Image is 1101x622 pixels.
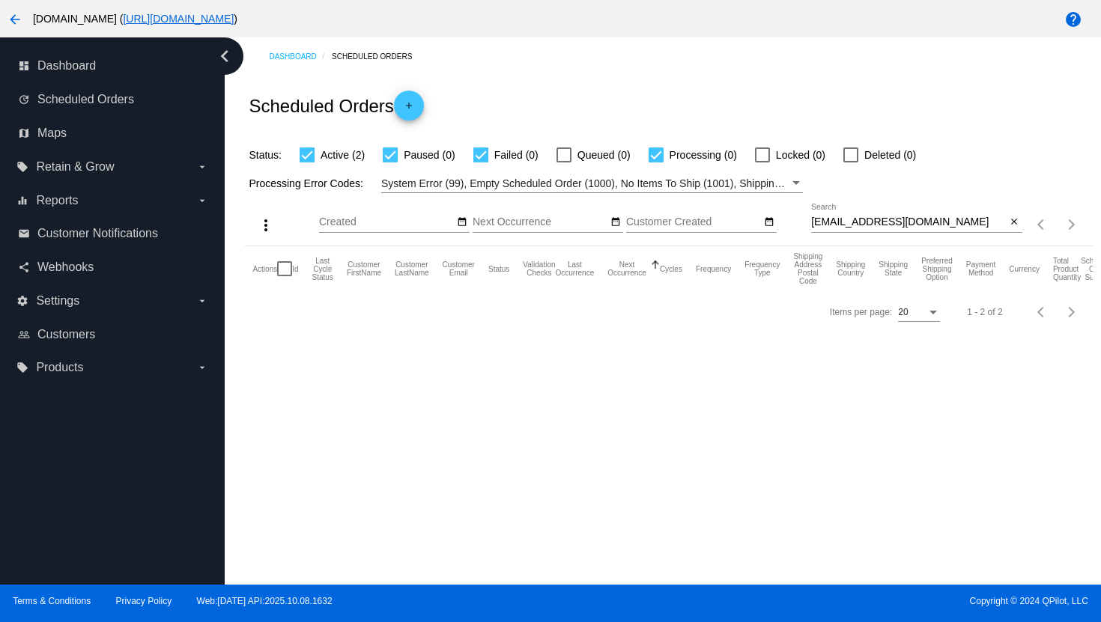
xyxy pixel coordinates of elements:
span: Maps [37,126,67,140]
a: Dashboard [269,45,332,68]
button: Next page [1057,297,1087,327]
mat-icon: date_range [610,216,621,228]
span: 20 [898,307,908,317]
mat-select: Filter by Processing Error Codes [381,174,803,193]
i: map [18,127,30,139]
span: [DOMAIN_NAME] ( ) [33,13,237,25]
a: share Webhooks [18,255,208,279]
mat-icon: arrow_back [6,10,24,28]
button: Change sorting for LastProcessingCycleId [312,257,333,281]
button: Change sorting for Frequency [696,264,731,273]
h2: Scheduled Orders [249,91,423,121]
mat-select: Items per page: [898,308,940,318]
a: [URL][DOMAIN_NAME] [123,13,234,25]
button: Clear [1007,215,1022,231]
span: Processing Error Codes: [249,177,363,189]
span: Paused (0) [404,146,455,164]
div: 1 - 2 of 2 [967,307,1002,317]
button: Change sorting for CustomerLastName [395,260,429,277]
input: Customer Created [626,216,761,228]
span: Processing (0) [670,146,737,164]
mat-icon: date_range [457,216,467,228]
a: update Scheduled Orders [18,88,208,112]
i: settings [16,295,28,307]
button: Previous page [1027,297,1057,327]
span: Products [36,361,83,374]
i: arrow_drop_down [196,161,208,173]
button: Change sorting for ShippingCountry [836,260,865,277]
a: Scheduled Orders [332,45,425,68]
mat-header-cell: Total Product Quantity [1053,246,1081,291]
i: equalizer [16,195,28,207]
button: Change sorting for Status [488,264,509,273]
button: Change sorting for PreferredShippingOption [921,257,953,281]
i: dashboard [18,60,30,72]
mat-header-cell: Validation Checks [523,246,555,291]
button: Change sorting for FrequencyType [744,260,780,277]
mat-icon: close [1009,216,1019,228]
button: Change sorting for CurrencyIso [1009,264,1040,273]
button: Change sorting for ShippingPostcode [793,252,822,285]
a: Privacy Policy [116,596,172,606]
button: Change sorting for LastOccurrenceUtc [556,260,595,277]
button: Change sorting for CustomerEmail [443,260,475,277]
i: arrow_drop_down [196,295,208,307]
mat-header-cell: Actions [252,246,277,291]
i: arrow_drop_down [196,195,208,207]
i: share [18,261,30,273]
i: local_offer [16,161,28,173]
button: Change sorting for Id [292,264,298,273]
button: Previous page [1027,210,1057,240]
a: people_outline Customers [18,323,208,347]
a: Web:[DATE] API:2025.10.08.1632 [197,596,333,606]
i: people_outline [18,329,30,341]
span: Customers [37,328,95,341]
a: email Customer Notifications [18,222,208,246]
span: Customer Notifications [37,227,158,240]
button: Change sorting for Cycles [660,264,682,273]
mat-icon: help [1064,10,1082,28]
span: Locked (0) [776,146,825,164]
i: chevron_left [213,44,237,68]
i: local_offer [16,362,28,373]
span: Active (2) [321,146,365,164]
i: update [18,94,30,106]
span: Status: [249,149,282,161]
a: Terms & Conditions [13,596,91,606]
a: map Maps [18,121,208,145]
mat-icon: add [400,100,418,118]
span: Copyright © 2024 QPilot, LLC [563,596,1088,606]
button: Change sorting for NextOccurrenceUtc [607,260,646,277]
span: Dashboard [37,59,96,73]
span: Scheduled Orders [37,93,134,106]
span: Deleted (0) [864,146,916,164]
span: Webhooks [37,260,94,274]
input: Next Occurrence [473,216,607,228]
input: Created [319,216,454,228]
div: Items per page: [830,307,892,317]
input: Search [811,216,1007,228]
span: Reports [36,194,78,207]
a: dashboard Dashboard [18,54,208,78]
button: Change sorting for CustomerFirstName [347,260,381,277]
mat-icon: more_vert [257,216,275,234]
button: Change sorting for ShippingState [879,260,908,277]
span: Settings [36,294,79,308]
i: arrow_drop_down [196,362,208,373]
button: Next page [1057,210,1087,240]
span: Retain & Grow [36,160,114,174]
mat-icon: date_range [764,216,774,228]
span: Failed (0) [494,146,539,164]
button: Change sorting for PaymentMethod.Type [966,260,995,277]
i: email [18,228,30,240]
span: Queued (0) [577,146,631,164]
